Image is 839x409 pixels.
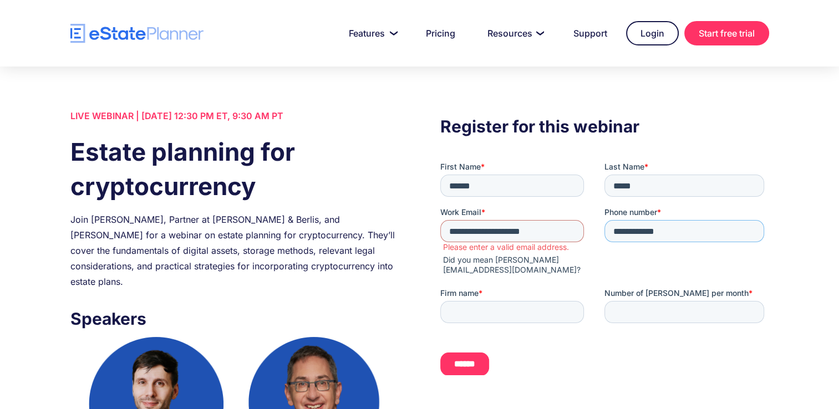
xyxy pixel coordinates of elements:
[70,108,399,124] div: LIVE WEBINAR | [DATE] 12:30 PM ET, 9:30 AM PT
[70,306,399,331] h3: Speakers
[70,24,204,43] a: home
[684,21,769,45] a: Start free trial
[70,212,399,289] div: Join [PERSON_NAME], Partner at [PERSON_NAME] & Berlis, and [PERSON_NAME] for a webinar on estate ...
[626,21,679,45] a: Login
[335,22,407,44] a: Features
[560,22,621,44] a: Support
[474,22,555,44] a: Resources
[440,161,769,375] iframe: Form 0
[413,22,469,44] a: Pricing
[70,135,399,203] h1: Estate planning for cryptocurrency
[440,114,769,139] h3: Register for this webinar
